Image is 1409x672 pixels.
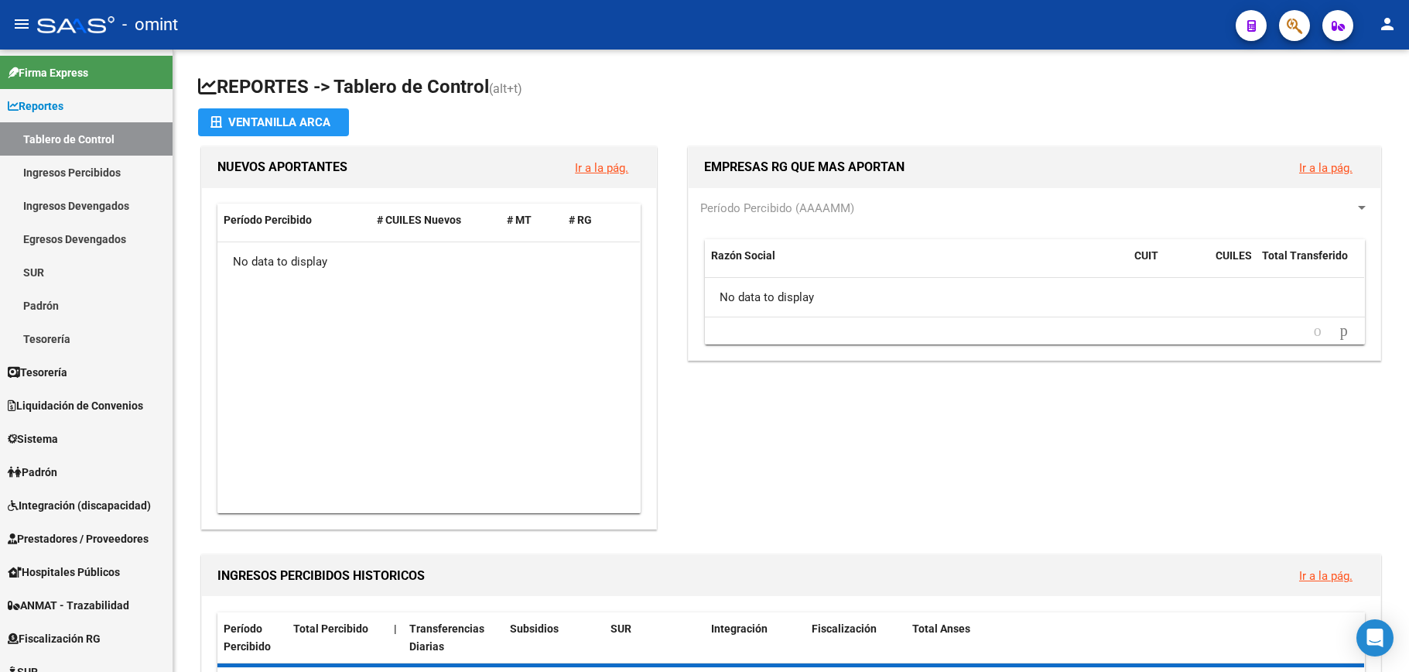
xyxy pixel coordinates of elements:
[563,204,624,237] datatable-header-cell: # RG
[906,612,1349,663] datatable-header-cell: Total Anses
[8,630,101,647] span: Fiscalización RG
[1134,249,1158,262] span: CUIT
[1299,161,1353,175] a: Ir a la pág.
[507,214,532,226] span: # MT
[711,622,768,635] span: Integración
[8,530,149,547] span: Prestadores / Proveedores
[198,74,1384,101] h1: REPORTES -> Tablero de Control
[563,153,641,182] button: Ir a la pág.
[217,612,287,663] datatable-header-cell: Período Percibido
[812,622,877,635] span: Fiscalización
[217,568,425,583] span: INGRESOS PERCIBIDOS HISTORICOS
[217,204,371,237] datatable-header-cell: Período Percibido
[1307,323,1329,340] a: go to previous page
[394,622,397,635] span: |
[1299,569,1353,583] a: Ir a la pág.
[705,278,1364,317] div: No data to display
[198,108,349,136] button: Ventanilla ARCA
[489,81,522,96] span: (alt+t)
[217,242,640,281] div: No data to display
[8,464,57,481] span: Padrón
[409,622,484,653] span: Transferencias Diarias
[1209,239,1256,290] datatable-header-cell: CUILES
[403,612,504,663] datatable-header-cell: Transferencias Diarias
[224,214,312,226] span: Período Percibido
[287,612,388,663] datatable-header-cell: Total Percibido
[8,497,151,514] span: Integración (discapacidad)
[210,108,337,136] div: Ventanilla ARCA
[8,64,88,81] span: Firma Express
[569,214,592,226] span: # RG
[8,597,129,614] span: ANMAT - Trazabilidad
[8,564,120,581] span: Hospitales Públicos
[504,612,604,663] datatable-header-cell: Subsidios
[224,622,271,653] span: Período Percibido
[8,397,143,414] span: Liquidación de Convenios
[501,204,563,237] datatable-header-cell: # MT
[575,161,628,175] a: Ir a la pág.
[604,612,705,663] datatable-header-cell: SUR
[12,15,31,33] mat-icon: menu
[371,204,501,237] datatable-header-cell: # CUILES Nuevos
[510,622,559,635] span: Subsidios
[1333,323,1355,340] a: go to next page
[1356,619,1394,657] div: Open Intercom Messenger
[1256,239,1364,290] datatable-header-cell: Total Transferido
[377,214,461,226] span: # CUILES Nuevos
[805,612,906,663] datatable-header-cell: Fiscalización
[711,249,775,262] span: Razón Social
[1378,15,1397,33] mat-icon: person
[8,430,58,447] span: Sistema
[912,622,970,635] span: Total Anses
[705,612,805,663] datatable-header-cell: Integración
[610,622,631,635] span: SUR
[704,159,905,174] span: EMPRESAS RG QUE MAS APORTAN
[293,622,368,635] span: Total Percibido
[705,239,1128,290] datatable-header-cell: Razón Social
[388,612,403,663] datatable-header-cell: |
[8,98,63,115] span: Reportes
[8,364,67,381] span: Tesorería
[1216,249,1252,262] span: CUILES
[1287,153,1365,182] button: Ir a la pág.
[1262,249,1348,262] span: Total Transferido
[122,8,178,42] span: - omint
[217,159,347,174] span: NUEVOS APORTANTES
[1287,561,1365,590] button: Ir a la pág.
[700,201,854,215] span: Período Percibido (AAAAMM)
[1128,239,1209,290] datatable-header-cell: CUIT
